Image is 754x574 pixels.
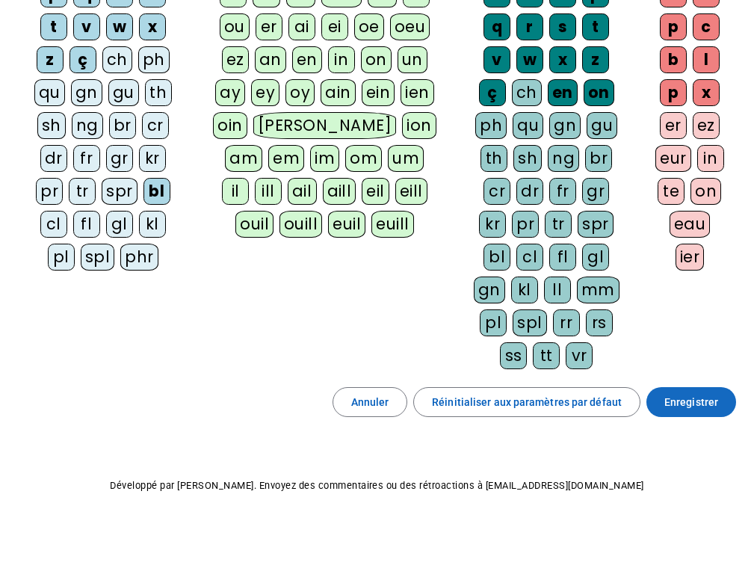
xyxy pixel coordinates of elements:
div: spr [578,211,614,238]
div: cl [516,244,543,271]
div: bl [483,244,510,271]
div: tr [545,211,572,238]
div: oy [285,79,315,106]
div: fl [73,211,100,238]
div: gl [582,244,609,271]
div: w [516,46,543,73]
div: il [222,178,249,205]
div: tr [69,178,96,205]
div: on [361,46,392,73]
div: dr [40,145,67,172]
button: Réinitialiser aux paramètres par défaut [413,387,640,417]
div: sh [37,112,66,139]
div: ch [102,46,132,73]
span: Annuler [351,393,389,411]
div: ion [402,112,436,139]
div: eil [362,178,389,205]
div: ain [321,79,356,106]
div: t [582,13,609,40]
div: fr [73,145,100,172]
div: un [398,46,427,73]
div: er [256,13,282,40]
div: in [697,145,724,172]
p: Développé par [PERSON_NAME]. Envoyez des commentaires ou des rétroactions à [EMAIL_ADDRESS][DOMAI... [12,477,742,495]
div: ein [362,79,395,106]
div: x [139,13,166,40]
div: gu [108,79,139,106]
div: th [145,79,172,106]
div: em [268,145,304,172]
div: ch [512,79,542,106]
div: gn [474,277,505,303]
div: spl [513,309,547,336]
div: w [106,13,133,40]
div: ez [222,46,249,73]
div: qu [513,112,543,139]
div: br [109,112,136,139]
div: ng [548,145,579,172]
div: rr [553,309,580,336]
div: fl [549,244,576,271]
div: bl [143,178,170,205]
div: ai [288,13,315,40]
div: pr [512,211,539,238]
div: ail [288,178,317,205]
div: x [549,46,576,73]
div: gr [582,178,609,205]
div: vr [566,342,593,369]
div: ll [544,277,571,303]
div: eur [655,145,691,172]
div: gn [71,79,102,106]
div: eill [395,178,427,205]
div: ill [255,178,282,205]
div: z [37,46,64,73]
div: ouil [235,211,274,238]
div: r [516,13,543,40]
div: on [690,178,721,205]
div: s [549,13,576,40]
div: eau [670,211,711,238]
div: kl [139,211,166,238]
button: Annuler [333,387,408,417]
div: ouill [279,211,322,238]
div: oe [354,13,384,40]
div: ph [138,46,170,73]
button: Enregistrer [646,387,736,417]
div: im [310,145,339,172]
div: aill [323,178,356,205]
div: ey [251,79,279,106]
div: th [480,145,507,172]
div: phr [120,244,158,271]
div: ez [693,112,720,139]
div: en [292,46,322,73]
div: oin [213,112,247,139]
div: qu [34,79,65,106]
div: ç [479,79,506,106]
div: l [693,46,720,73]
div: cl [40,211,67,238]
div: en [548,79,578,106]
div: [PERSON_NAME] [253,112,396,139]
div: gl [106,211,133,238]
div: ien [401,79,434,106]
div: ng [72,112,103,139]
div: pl [480,309,507,336]
div: te [658,178,685,205]
div: br [585,145,612,172]
div: p [660,79,687,106]
div: p [660,13,687,40]
div: in [328,46,355,73]
div: c [693,13,720,40]
div: on [584,79,614,106]
div: kl [511,277,538,303]
div: pl [48,244,75,271]
div: er [660,112,687,139]
div: om [345,145,382,172]
div: v [483,46,510,73]
div: kr [139,145,166,172]
div: b [660,46,687,73]
div: sh [513,145,542,172]
div: gu [587,112,617,139]
div: gn [549,112,581,139]
div: mm [577,277,619,303]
